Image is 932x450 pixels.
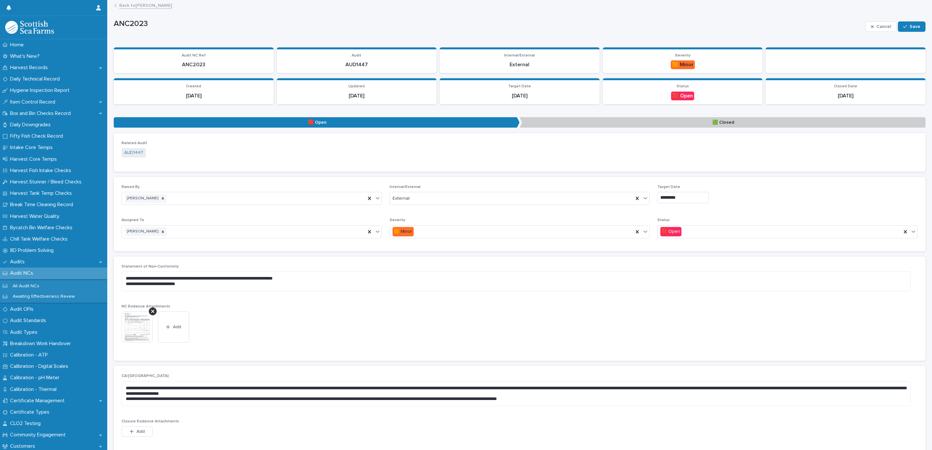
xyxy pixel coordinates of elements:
span: Internal/External [390,185,421,189]
span: Related Audit [122,141,147,145]
p: Calibration - Digital Scales [7,363,73,369]
span: NC Evidence Attachments [122,305,170,308]
p: ANC2023 [118,62,270,68]
span: External [393,195,409,202]
span: Target Date [657,185,680,189]
p: All Audit NCs [7,283,45,289]
p: External [444,62,596,68]
p: Breakdown Work Handover [7,341,76,347]
p: Harvest Fish Intake Checks [7,168,76,174]
span: Audit [352,54,361,57]
span: Created [186,84,201,88]
div: [PERSON_NAME] [125,194,159,203]
p: [DATE] [770,93,922,99]
p: Item Control Record [7,99,60,105]
p: 🟩 Closed [520,117,926,128]
p: ANC2023 [114,19,863,29]
div: 🟥 Open [660,227,681,236]
p: Break Time Cleaning Record [7,202,78,208]
p: Home [7,42,29,48]
p: Calibration - Thermal [7,386,62,393]
p: Audit Types [7,329,43,335]
p: What's New? [7,53,45,59]
p: [DATE] [281,93,433,99]
span: Internal/External [504,54,535,57]
p: CLO2 Testing [7,420,46,427]
p: Audit OFIs [7,306,39,312]
p: Harvest Stunner / Bleed Checks [7,179,87,185]
p: 8D Problem Solving [7,247,59,254]
p: Daily Technical Record [7,76,65,82]
div: 🟥 Open [671,92,694,100]
span: Add [136,429,145,434]
p: Harvest Tank Temp Checks [7,190,77,196]
p: Fifty Fish Check Record [7,133,68,139]
p: Box and Bin Checks Record [7,110,76,117]
p: Hygiene Inspection Report [7,87,75,94]
p: Certificate Types [7,409,55,415]
p: Calibration - pH Meter [7,375,65,381]
span: Target Date [508,84,531,88]
p: Intake Core Temps [7,144,58,151]
span: Statement of Non-Conformity [122,265,179,269]
p: Community Engagement [7,432,71,438]
p: Chill Tank Welfare Checks [7,236,73,242]
p: AUD1447 [281,62,433,68]
p: Daily Downgrades [7,122,56,128]
p: Awaiting Effectiveness Revew [7,294,80,299]
span: Status [677,84,689,88]
span: Assigned To [122,218,144,222]
span: Closure Evidence Attachments [122,419,179,423]
button: Cancel [865,21,897,32]
p: Harvest Core Temps [7,156,62,162]
p: Audit Standards [7,318,51,324]
p: Audits [7,259,30,265]
p: Calibration - ATP [7,352,53,358]
button: Add [122,426,153,437]
p: Audit NCs [7,270,38,276]
span: Updated [348,84,365,88]
span: Severity [390,218,405,222]
span: Cancel [876,24,891,29]
img: mMrefqRFQpe26GRNOUkG [5,21,54,34]
p: Harvest Water Quality [7,213,65,219]
div: 🟧 Minor [393,227,414,236]
p: [DATE] [444,93,596,99]
div: [PERSON_NAME] [125,227,159,236]
span: CA/[GEOGRAPHIC_DATA] [122,374,169,378]
span: Save [910,24,920,29]
span: Severity [675,54,691,57]
p: Harvest Records [7,65,53,71]
p: [DATE] [118,93,270,99]
span: Add [173,325,181,329]
span: Status [657,218,670,222]
span: Raised By [122,185,140,189]
p: Certificate Management [7,398,70,404]
span: Audit NC Ref [182,54,206,57]
span: Closed Date [834,84,857,88]
a: Back to[PERSON_NAME] [119,1,172,9]
button: Add [158,311,189,343]
button: Save [898,21,926,32]
div: 🟧 Minor [671,60,695,69]
p: Customers [7,443,40,449]
p: Bycatch Bin Welfare Checks [7,225,78,231]
p: 🟥 Open [114,117,520,128]
a: AUD1447 [124,149,143,156]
